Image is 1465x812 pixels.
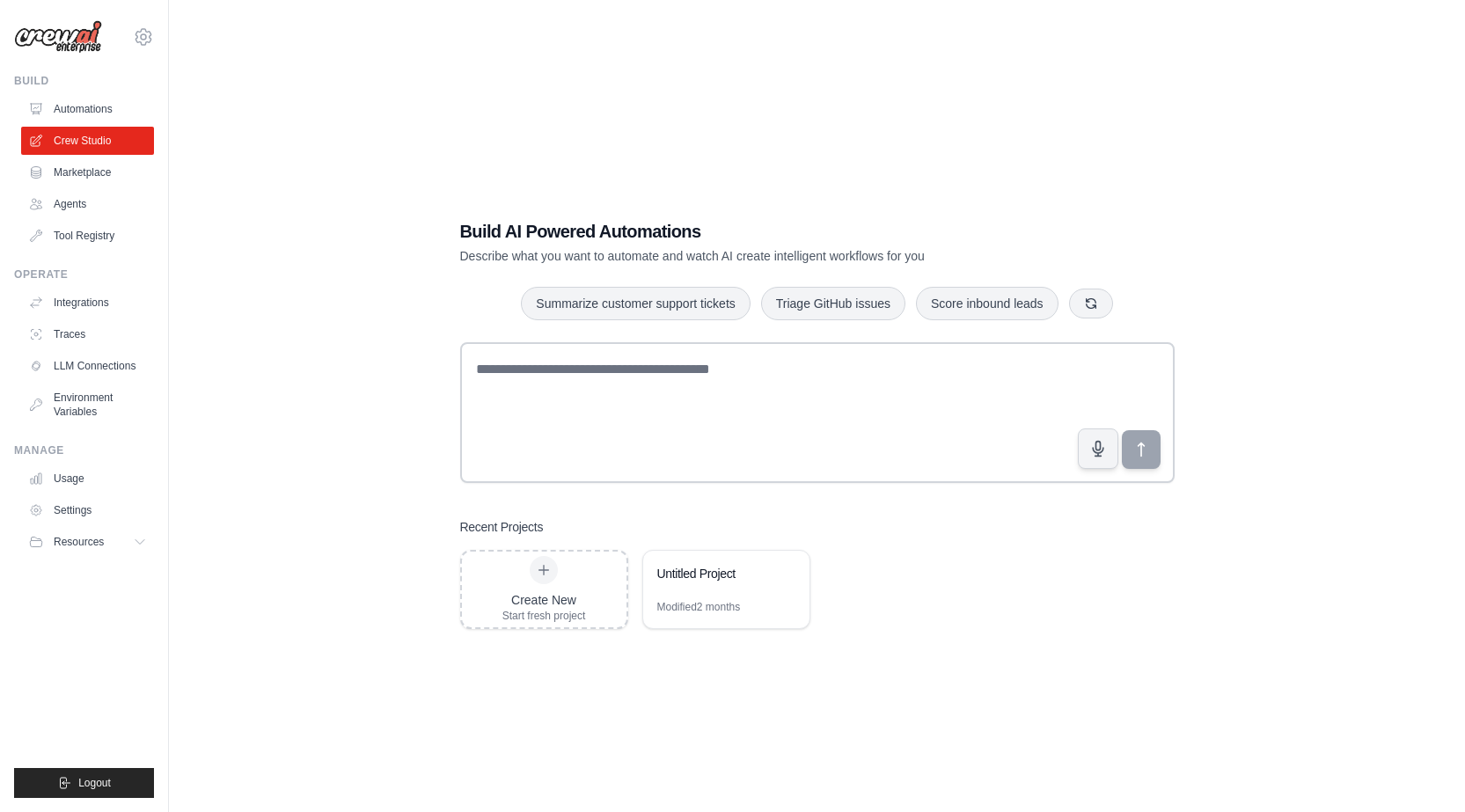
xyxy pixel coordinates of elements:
[761,287,905,320] button: Triage GitHub issues
[916,287,1058,320] button: Score inbound leads
[460,518,544,536] h3: Recent Projects
[460,247,1051,265] p: Describe what you want to automate and watch AI create intelligent workflows for you
[14,20,102,54] img: Logo
[54,535,104,549] span: Resources
[21,528,154,556] button: Resources
[14,443,154,457] div: Manage
[21,352,154,380] a: LLM Connections
[1078,428,1118,469] button: Click to speak your automation idea
[78,776,111,790] span: Logout
[21,465,154,493] a: Usage
[21,95,154,123] a: Automations
[657,565,778,582] div: Untitled Project
[657,600,741,614] div: Modified 2 months
[21,289,154,317] a: Integrations
[21,496,154,524] a: Settings
[14,267,154,282] div: Operate
[502,609,586,623] div: Start fresh project
[14,768,154,798] button: Logout
[460,219,1051,244] h1: Build AI Powered Automations
[21,384,154,426] a: Environment Variables
[1069,289,1113,318] button: Get new suggestions
[521,287,750,320] button: Summarize customer support tickets
[502,591,586,609] div: Create New
[21,158,154,187] a: Marketplace
[21,127,154,155] a: Crew Studio
[21,320,154,348] a: Traces
[21,190,154,218] a: Agents
[14,74,154,88] div: Build
[21,222,154,250] a: Tool Registry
